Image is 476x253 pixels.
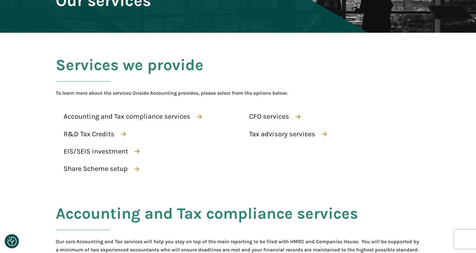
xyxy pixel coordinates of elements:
[56,56,204,89] h2: Services we provide
[64,146,128,157] div: EIS/SEIS investment
[7,237,17,246] img: Revisit consent button
[241,127,332,141] a: Tax advisory services
[241,110,306,124] a: CFO services
[64,163,128,174] div: Share Scheme setup
[249,111,289,122] div: CFO services
[56,144,145,159] a: EIS/SEIS investment
[7,237,17,246] button: Consent Preferences
[64,129,115,140] div: R&D Tax Credits
[56,162,145,176] a: Share Scheme setup
[56,110,207,124] a: Accounting and Tax compliance services
[56,89,288,97] div: To learn more about the services Onside Accounting provides, please select from the options below:
[56,127,132,141] a: R&D Tax Credits
[56,205,358,238] h2: Accounting and Tax compliance services
[64,111,190,122] div: Accounting and Tax compliance services
[249,129,315,140] div: Tax advisory services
